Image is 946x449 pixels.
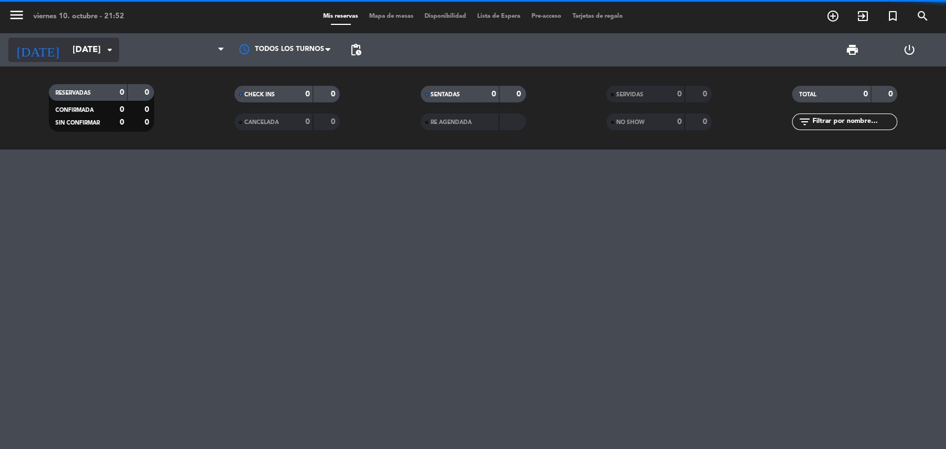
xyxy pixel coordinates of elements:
[8,7,25,23] i: menu
[318,13,364,19] span: Mis reservas
[55,120,100,126] span: SIN CONFIRMAR
[677,90,682,98] strong: 0
[702,90,709,98] strong: 0
[55,90,91,96] span: RESERVADAS
[863,90,868,98] strong: 0
[120,118,124,126] strong: 0
[881,33,938,66] div: LOG OUT
[244,120,279,125] span: CANCELADA
[856,9,870,23] i: exit_to_app
[903,43,916,56] i: power_settings_new
[305,118,310,126] strong: 0
[33,11,124,22] div: viernes 10. octubre - 21:52
[886,9,899,23] i: turned_in_not
[364,13,419,19] span: Mapa de mesas
[431,120,472,125] span: RE AGENDADA
[492,90,496,98] strong: 0
[567,13,628,19] span: Tarjetas de regalo
[826,9,840,23] i: add_circle_outline
[702,118,709,126] strong: 0
[8,38,67,62] i: [DATE]
[120,89,124,96] strong: 0
[677,118,682,126] strong: 0
[846,43,859,56] span: print
[244,92,275,97] span: CHECK INS
[8,7,25,27] button: menu
[916,9,929,23] i: search
[616,120,645,125] span: NO SHOW
[145,106,151,113] strong: 0
[331,90,338,98] strong: 0
[616,92,643,97] span: SERVIDAS
[55,107,94,113] span: CONFIRMADA
[472,13,526,19] span: Lista de Espera
[120,106,124,113] strong: 0
[145,118,151,126] strong: 0
[811,116,897,128] input: Filtrar por nombre...
[797,115,811,128] i: filter_list
[103,43,116,56] i: arrow_drop_down
[888,90,895,98] strong: 0
[517,90,523,98] strong: 0
[431,92,460,97] span: SENTADAS
[419,13,472,19] span: Disponibilidad
[331,118,338,126] strong: 0
[145,89,151,96] strong: 0
[526,13,567,19] span: Pre-acceso
[305,90,310,98] strong: 0
[349,43,362,56] span: pending_actions
[799,92,816,97] span: TOTAL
